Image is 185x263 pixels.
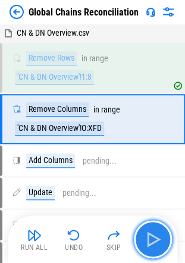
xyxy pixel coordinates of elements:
img: Undo [67,228,81,242]
div: pending... [62,189,96,198]
div: in [93,105,99,114]
div: Remove Rows [26,51,77,65]
div: 'CN & DN Overview'!O:XFD [15,121,104,136]
img: Back [10,5,24,19]
img: Support [146,7,155,17]
div: in [81,54,87,63]
div: pending... [83,156,117,165]
img: Run All [27,228,42,242]
div: Skip [106,244,121,251]
div: range [101,105,120,114]
div: 'CN & DN Overview'!1:8 [15,70,94,84]
button: Skip [95,225,133,253]
button: Run All [15,225,54,253]
div: Remove Columns [26,102,89,117]
div: Add Columns [26,154,75,168]
img: Main button [143,230,162,249]
img: Skip [106,228,121,242]
span: CN & DN Overview.csv [17,28,89,37]
button: Undo [55,225,93,253]
div: Undo [65,244,83,251]
div: Update [26,186,55,200]
div: Global Chains Reconciliation [29,7,139,18]
img: Settings menu [161,5,175,19]
div: range [89,54,108,63]
div: Run All [21,244,48,251]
